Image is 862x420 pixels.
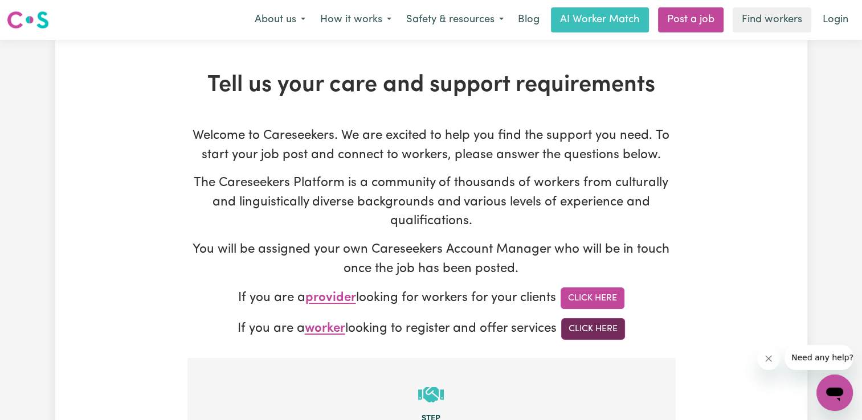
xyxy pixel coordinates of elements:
[561,318,625,340] a: Click Here
[757,347,780,370] iframe: Close message
[305,292,356,305] span: provider
[785,345,853,370] iframe: Message from company
[187,126,675,164] p: Welcome to Careseekers. We are excited to help you find the support you need. To start your job p...
[7,8,69,17] span: Need any help?
[305,323,345,336] span: worker
[561,287,624,309] a: Click Here
[551,7,649,32] a: AI Worker Match
[313,8,399,32] button: How it works
[399,8,511,32] button: Safety & resources
[511,7,546,32] a: Blog
[247,8,313,32] button: About us
[733,7,811,32] a: Find workers
[187,174,675,231] p: The Careseekers Platform is a community of thousands of workers from culturally and linguisticall...
[187,240,675,278] p: You will be assigned your own Careseekers Account Manager who will be in touch once the job has b...
[7,7,49,33] a: Careseekers logo
[187,318,675,340] p: If you are a looking to register and offer services
[816,7,855,32] a: Login
[187,287,675,309] p: If you are a looking for workers for your clients
[658,7,724,32] a: Post a job
[816,374,853,411] iframe: Button to launch messaging window
[7,10,49,30] img: Careseekers logo
[187,72,675,99] h1: Tell us your care and support requirements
